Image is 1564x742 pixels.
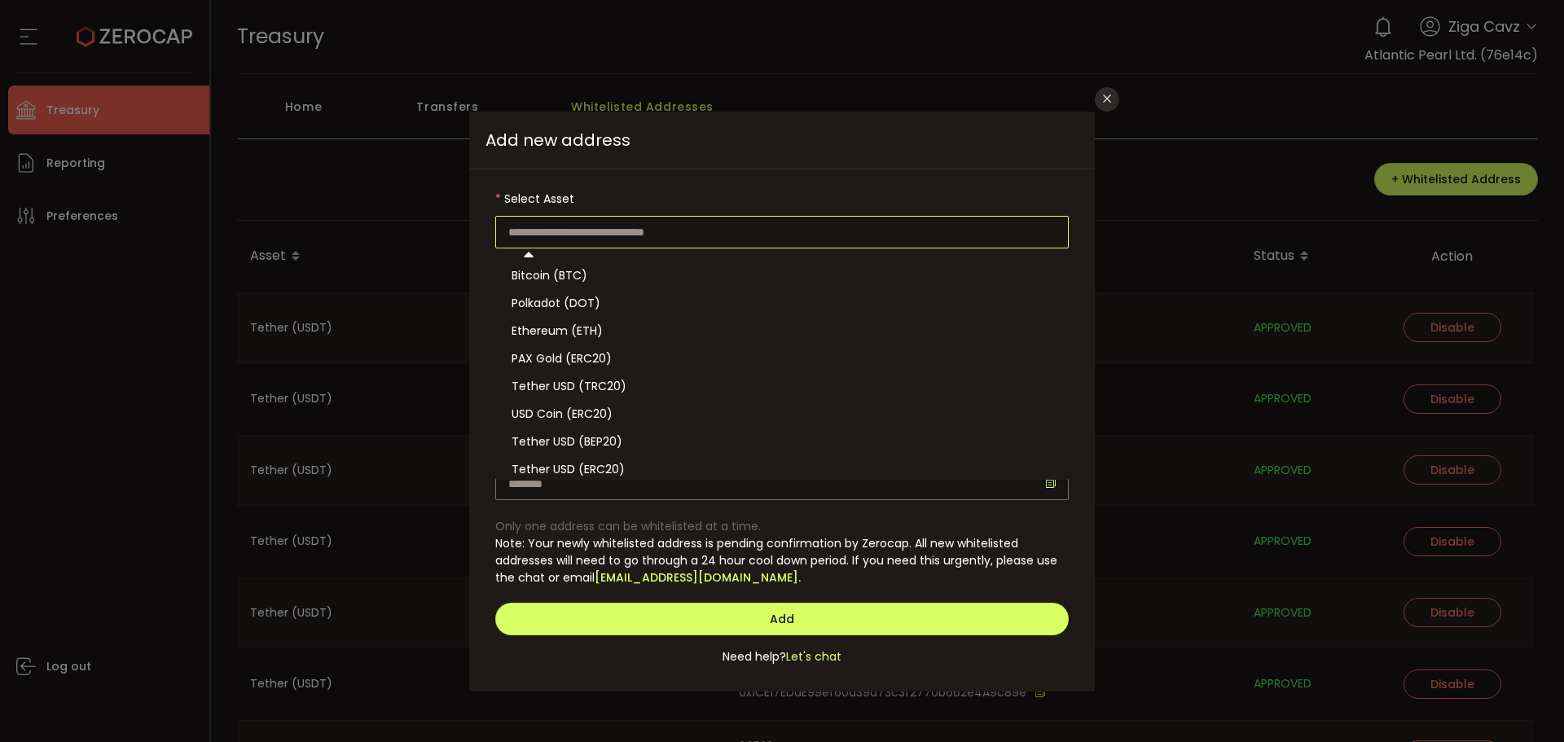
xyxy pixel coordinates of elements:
[1483,664,1564,742] iframe: Chat Widget
[512,267,587,283] span: Bitcoin (BTC)
[495,603,1069,635] button: Add
[512,295,600,311] span: Polkadot (DOT)
[512,350,612,367] span: PAX Gold (ERC20)
[512,378,626,394] span: Tether USD (TRC20)
[723,648,786,665] span: Need help?
[469,112,1095,169] span: Add new address
[495,518,761,534] span: Only one address can be whitelisted at a time.
[512,323,603,339] span: Ethereum (ETH)
[1095,87,1119,112] button: Close
[495,535,1057,586] span: Note: Your newly whitelisted address is pending confirmation by Zerocap. All new whitelisted addr...
[786,648,841,665] span: Let's chat
[512,433,622,450] span: Tether USD (BEP20)
[512,406,613,422] span: USD Coin (ERC20)
[595,569,801,586] a: [EMAIL_ADDRESS][DOMAIN_NAME].
[469,112,1095,692] div: dialog
[770,611,794,627] span: Add
[512,461,625,477] span: Tether USD (ERC20)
